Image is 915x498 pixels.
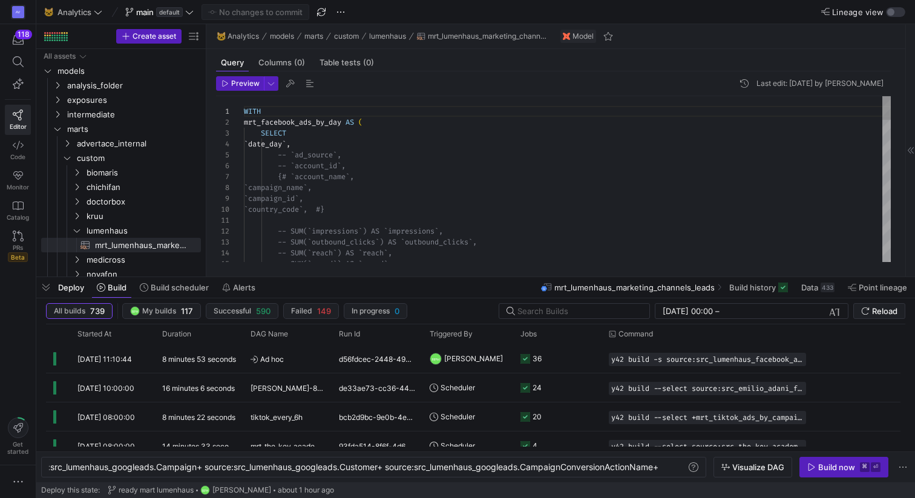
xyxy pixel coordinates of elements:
[713,457,792,477] button: Visualize DAG
[216,247,229,258] div: 14
[572,32,594,41] span: Model
[216,106,229,117] div: 1
[216,258,229,269] div: 15
[258,59,305,67] span: Columns
[41,267,201,281] div: Press SPACE to select this row.
[5,2,31,22] a: AV
[5,226,31,267] a: PRsBeta
[15,30,32,39] div: 118
[67,108,199,122] span: intermediate
[270,32,294,41] span: models
[5,413,31,460] button: Getstarted
[212,486,271,494] span: [PERSON_NAME]
[216,215,229,226] div: 11
[216,139,229,149] div: 4
[301,29,326,44] button: marts
[331,29,362,44] button: custom
[832,7,884,17] span: Lineage view
[87,267,199,281] span: novafon
[156,7,183,17] span: default
[715,306,720,316] span: –
[216,237,229,247] div: 13
[11,462,231,472] span: l+ source:src_lumenhaus_googleads.Campaign+ source
[44,8,53,16] span: 🐱
[332,373,422,402] div: de33ae73-cc36-446f-955b-0977e8612b95
[278,150,341,160] span: -- `ad_source`,
[12,6,24,18] div: AV
[395,306,399,316] span: 0
[130,306,140,316] div: RPH
[44,52,76,61] div: All assets
[41,78,201,93] div: Press SPACE to select this row.
[116,29,182,44] button: Create asset
[41,238,201,252] a: mrt_lumenhaus_marketing_channels_leads​​​​​​​​​​
[77,442,135,451] span: [DATE] 08:00:00
[756,79,884,88] div: Last edit: [DATE] by [PERSON_NAME]
[46,303,113,319] button: All builds739
[90,306,105,316] span: 739
[13,244,23,251] span: PRs
[842,277,913,298] button: Point lineage
[87,253,199,267] span: medicross
[77,137,199,151] span: advertace_internal
[10,123,27,130] span: Editor
[563,33,570,40] img: undefined
[732,462,784,472] span: Visualize DAG
[122,4,197,20] button: maindefault
[352,307,390,315] span: In progress
[41,180,201,194] div: Press SPACE to select this row.
[872,306,897,316] span: Reload
[41,4,105,20] button: 🐱Analytics
[231,79,260,88] span: Preview
[520,330,537,338] span: Jobs
[216,160,229,171] div: 6
[369,32,406,41] span: lumenhaus
[444,344,503,373] span: [PERSON_NAME]
[248,139,282,149] span: date_day
[821,283,835,292] div: 433
[344,303,407,319] button: In progress0
[441,402,475,431] span: Scheduler
[54,307,85,315] span: All builds
[105,482,337,498] button: ready mart lumenhausRPH[PERSON_NAME]about 1 hour ago
[216,204,229,215] div: 10
[533,373,542,402] div: 24
[77,384,134,393] span: [DATE] 10:00:00
[216,182,229,193] div: 8
[278,172,354,182] span: {# `account_name`,
[5,195,31,226] a: Catalog
[796,277,840,298] button: Data433
[554,283,715,292] span: mrt_lumenhaus_marketing_channels_leads
[244,194,303,203] span: `campaign_id`,
[221,59,244,67] span: Query
[57,64,199,78] span: models
[278,237,477,247] span: -- SUM(`outbound_clicks`) AS `outbound_clicks`,
[363,59,374,67] span: (0)
[251,403,303,431] span: tiktok_every_6h
[304,32,323,41] span: marts
[282,139,286,149] span: `
[729,283,776,292] span: Build history
[216,128,229,139] div: 3
[216,149,229,160] div: 5
[162,355,236,364] y42-duration: 8 minutes 53 seconds
[261,128,286,138] span: SELECT
[41,107,201,122] div: Press SPACE to select this row.
[339,330,360,338] span: Run Id
[859,283,907,292] span: Point lineage
[286,139,290,149] span: ,
[251,432,324,460] span: mrt_the_key_academy
[430,353,442,365] div: RPH
[41,122,201,136] div: Press SPACE to select this row.
[216,171,229,182] div: 7
[119,486,194,494] span: ready mart lumenhaus
[162,330,191,338] span: Duration
[206,303,278,319] button: Successful590
[41,194,201,209] div: Press SPACE to select this row.
[77,413,135,422] span: [DATE] 08:00:00
[251,330,288,338] span: DAG Name
[151,283,209,292] span: Build scheduler
[283,303,339,319] button: Failed149
[244,183,312,192] span: `campaign_name`,
[134,277,214,298] button: Build scheduler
